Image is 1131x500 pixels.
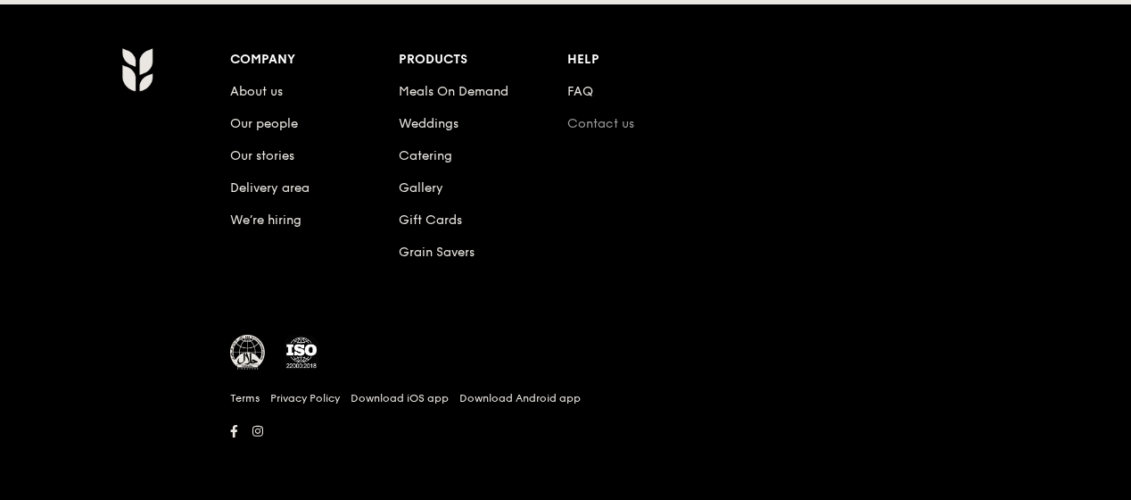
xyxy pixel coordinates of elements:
[230,148,294,163] a: Our stories
[230,84,283,99] a: About us
[459,391,581,405] a: Download Android app
[399,212,462,228] a: Gift Cards
[230,47,399,72] div: Company
[52,444,1079,458] h6: Revision
[399,245,475,260] a: Grain Savers
[567,116,634,131] a: Contact us
[230,335,266,371] img: MUIS Halal Certified
[230,391,260,405] a: Terms
[284,335,319,371] img: ISO Certified
[230,180,310,196] a: Delivery area
[399,84,508,99] a: Meals On Demand
[567,47,736,72] div: Help
[399,148,452,163] a: Catering
[351,391,449,405] a: Download iOS app
[399,180,443,196] a: Gallery
[567,84,593,99] a: FAQ
[399,47,567,72] div: Products
[121,47,153,92] img: Grain
[399,116,458,131] a: Weddings
[230,116,298,131] a: Our people
[270,391,340,405] a: Privacy Policy
[230,212,301,228] a: We’re hiring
